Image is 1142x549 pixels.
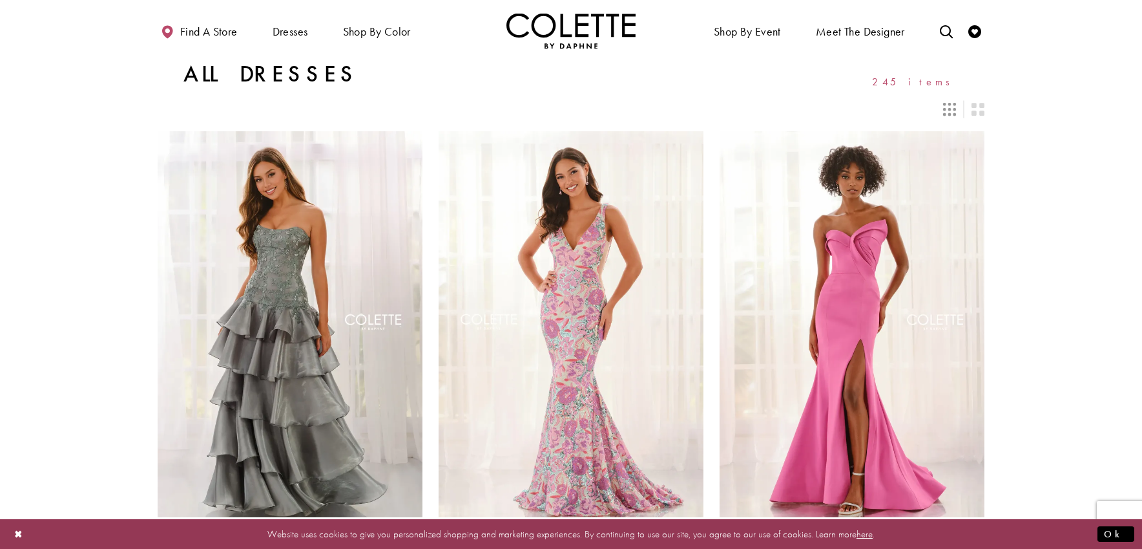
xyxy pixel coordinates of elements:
[971,103,984,116] span: Switch layout to 2 columns
[93,525,1049,543] p: Website uses cookies to give you personalized shopping and marketing experiences. By continuing t...
[158,131,422,517] a: Visit Colette by Daphne Style No. CL6213 Page
[813,13,908,48] a: Meet the designer
[872,76,959,87] span: 245 items
[439,131,703,517] a: Visit Colette by Daphne Style No. CL6209 Page
[714,25,781,38] span: Shop By Event
[343,25,411,38] span: Shop by color
[158,13,240,48] a: Find a store
[720,131,984,517] a: Visit Colette by Daphne Style No. CL6207 Page
[269,13,311,48] span: Dresses
[711,13,784,48] span: Shop By Event
[856,527,873,540] a: here
[937,13,956,48] a: Toggle search
[273,25,308,38] span: Dresses
[150,95,992,124] div: Layout Controls
[506,13,636,48] img: Colette by Daphne
[1097,526,1134,542] button: Submit Dialog
[965,13,984,48] a: Check Wishlist
[183,61,358,87] h1: All Dresses
[8,522,30,545] button: Close Dialog
[943,103,956,116] span: Switch layout to 3 columns
[816,25,905,38] span: Meet the designer
[340,13,414,48] span: Shop by color
[180,25,238,38] span: Find a store
[506,13,636,48] a: Visit Home Page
